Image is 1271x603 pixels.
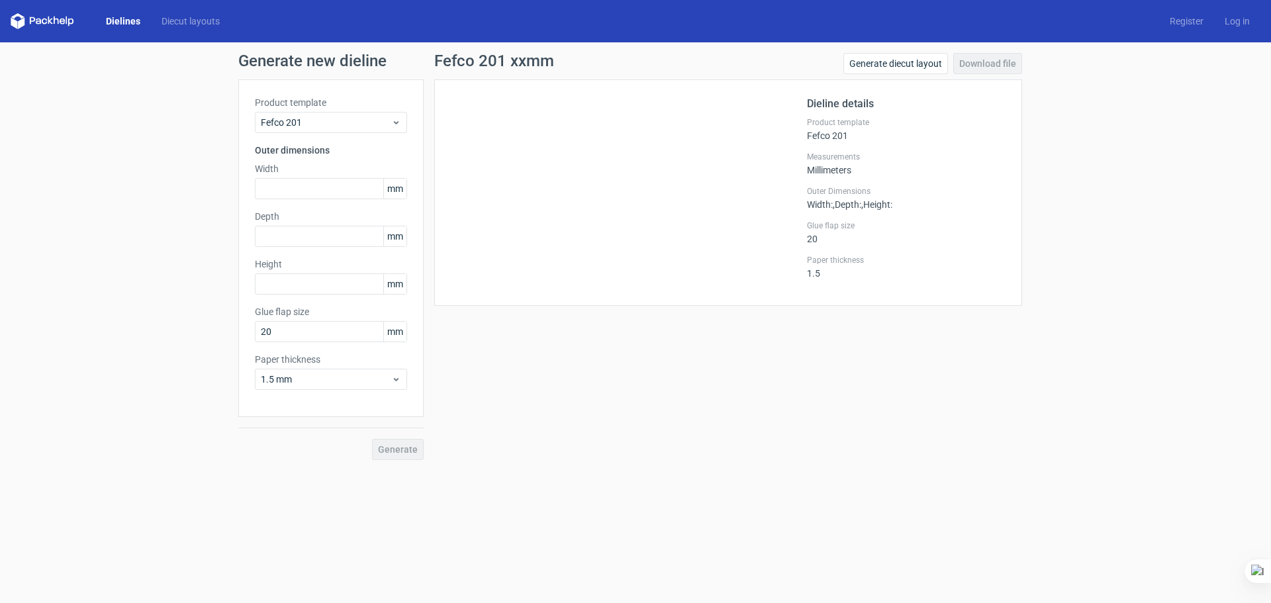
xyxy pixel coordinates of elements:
[255,257,407,271] label: Height
[151,15,230,28] a: Diecut layouts
[1214,15,1260,28] a: Log in
[807,255,1006,265] label: Paper thickness
[255,210,407,223] label: Depth
[807,117,1006,128] label: Product template
[261,373,391,386] span: 1.5 mm
[807,255,1006,279] div: 1.5
[843,53,948,74] a: Generate diecut layout
[383,179,406,199] span: mm
[807,152,1006,175] div: Millimeters
[95,15,151,28] a: Dielines
[807,220,1006,244] div: 20
[255,353,407,366] label: Paper thickness
[383,226,406,246] span: mm
[1159,15,1214,28] a: Register
[238,53,1033,69] h1: Generate new dieline
[261,116,391,129] span: Fefco 201
[807,117,1006,141] div: Fefco 201
[255,162,407,175] label: Width
[807,186,1006,197] label: Outer Dimensions
[434,53,554,69] h1: Fefco 201 xxmm
[383,322,406,342] span: mm
[807,220,1006,231] label: Glue flap size
[255,305,407,318] label: Glue flap size
[807,96,1006,112] h2: Dieline details
[861,199,892,210] span: , Height :
[255,144,407,157] h3: Outer dimensions
[383,274,406,294] span: mm
[807,152,1006,162] label: Measurements
[833,199,861,210] span: , Depth :
[807,199,833,210] span: Width :
[255,96,407,109] label: Product template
